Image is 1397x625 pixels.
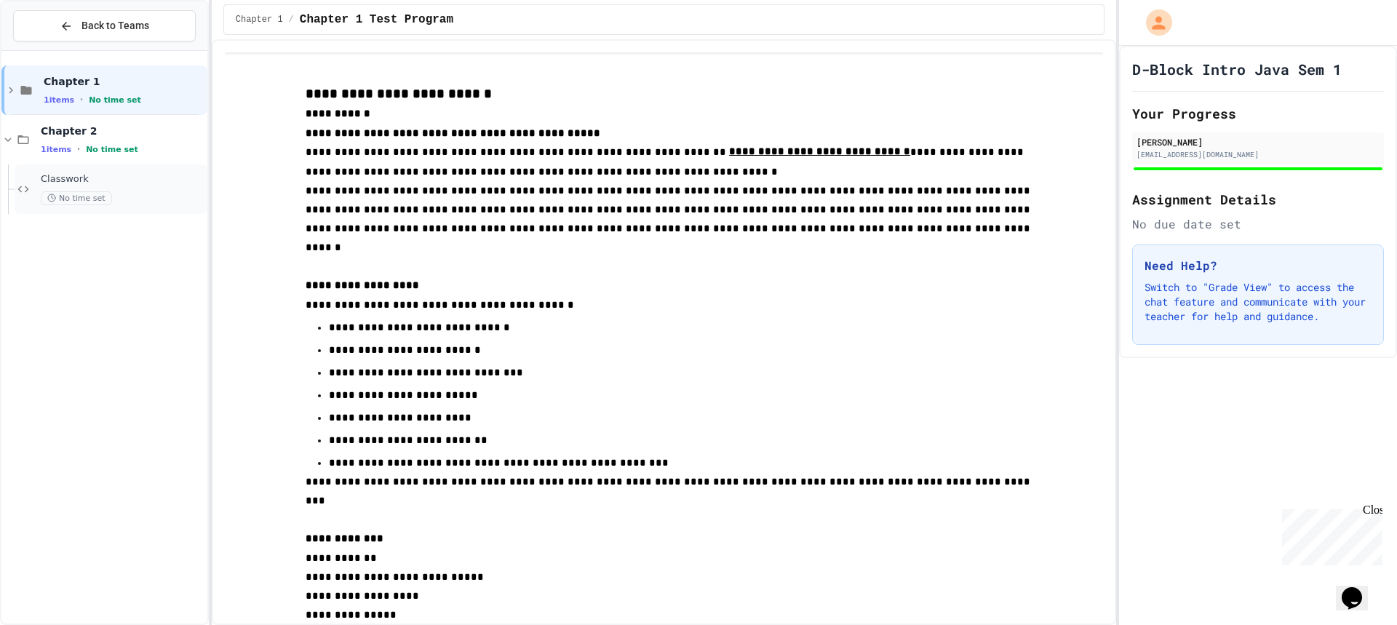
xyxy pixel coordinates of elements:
[41,145,71,154] span: 1 items
[1145,257,1372,274] h3: Need Help?
[41,173,204,186] span: Classwork
[1276,503,1382,565] iframe: chat widget
[1137,135,1380,148] div: [PERSON_NAME]
[6,6,100,92] div: Chat with us now!Close
[1137,149,1380,160] div: [EMAIL_ADDRESS][DOMAIN_NAME]
[81,18,149,33] span: Back to Teams
[80,94,83,106] span: •
[236,14,283,25] span: Chapter 1
[89,95,141,105] span: No time set
[300,11,453,28] span: Chapter 1 Test Program
[44,95,74,105] span: 1 items
[1132,215,1384,233] div: No due date set
[289,14,294,25] span: /
[1132,59,1342,79] h1: D-Block Intro Java Sem 1
[1131,6,1176,39] div: My Account
[44,75,204,88] span: Chapter 1
[1145,280,1372,324] p: Switch to "Grade View" to access the chat feature and communicate with your teacher for help and ...
[41,191,112,205] span: No time set
[1132,103,1384,124] h2: Your Progress
[86,145,138,154] span: No time set
[1336,567,1382,610] iframe: chat widget
[1132,189,1384,210] h2: Assignment Details
[77,143,80,155] span: •
[41,124,204,138] span: Chapter 2
[13,10,196,41] button: Back to Teams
